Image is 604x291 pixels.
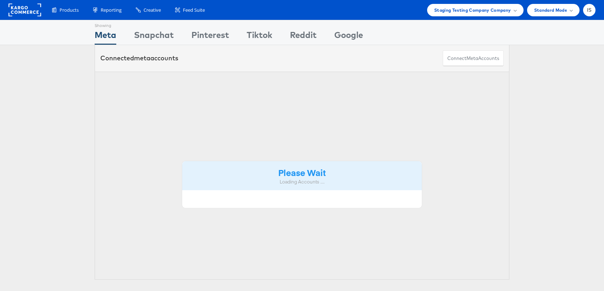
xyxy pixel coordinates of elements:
[466,55,478,62] span: meta
[101,7,122,13] span: Reporting
[100,54,178,63] div: Connected accounts
[191,29,229,45] div: Pinterest
[95,29,116,45] div: Meta
[188,179,416,185] div: Loading Accounts ....
[434,6,511,14] span: Staging Testing Company Company
[587,8,592,12] span: IS
[144,7,161,13] span: Creative
[443,50,504,66] button: ConnectmetaAccounts
[134,29,174,45] div: Snapchat
[290,29,317,45] div: Reddit
[134,54,150,62] span: meta
[334,29,363,45] div: Google
[95,20,116,29] div: Showing
[247,29,272,45] div: Tiktok
[183,7,205,13] span: Feed Suite
[278,166,326,178] strong: Please Wait
[60,7,79,13] span: Products
[534,6,567,14] span: Standard Mode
